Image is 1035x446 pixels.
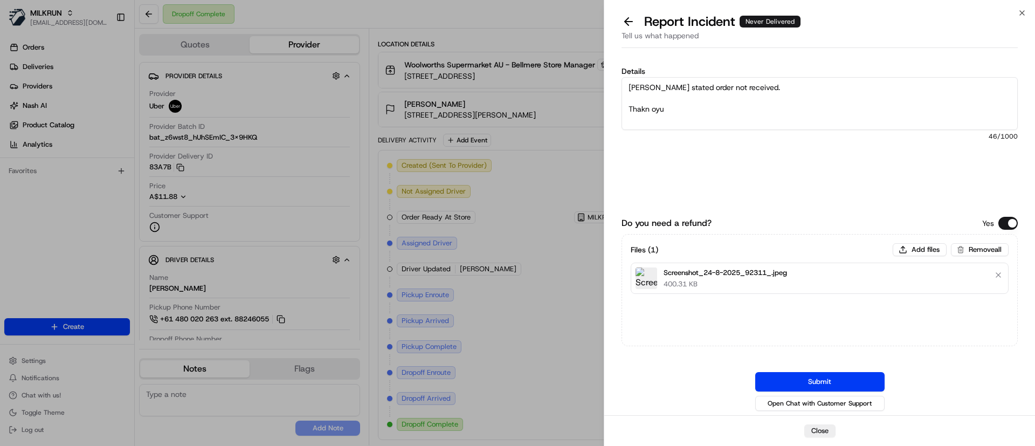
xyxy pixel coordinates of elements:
p: Screenshot_24-8-2025_92311_.jpeg [664,267,787,278]
img: Screenshot_24-8-2025_92311_.jpeg [636,267,657,289]
button: Submit [755,372,885,392]
textarea: [PERSON_NAME] stated order not received. Thakn oyu [622,77,1018,130]
button: Add files [893,243,947,256]
button: Close [804,424,836,437]
label: Details [622,67,1018,75]
div: Never Delivered [740,16,801,28]
p: 400.31 KB [664,279,787,289]
button: Removeall [951,243,1009,256]
div: Tell us what happened [622,30,1018,48]
h3: Files ( 1 ) [631,244,658,255]
label: Do you need a refund? [622,217,712,230]
span: 46 /1000 [622,132,1018,141]
p: Yes [982,218,994,229]
p: Report Incident [644,13,801,30]
button: Open Chat with Customer Support [755,396,885,411]
button: Remove file [991,267,1006,283]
